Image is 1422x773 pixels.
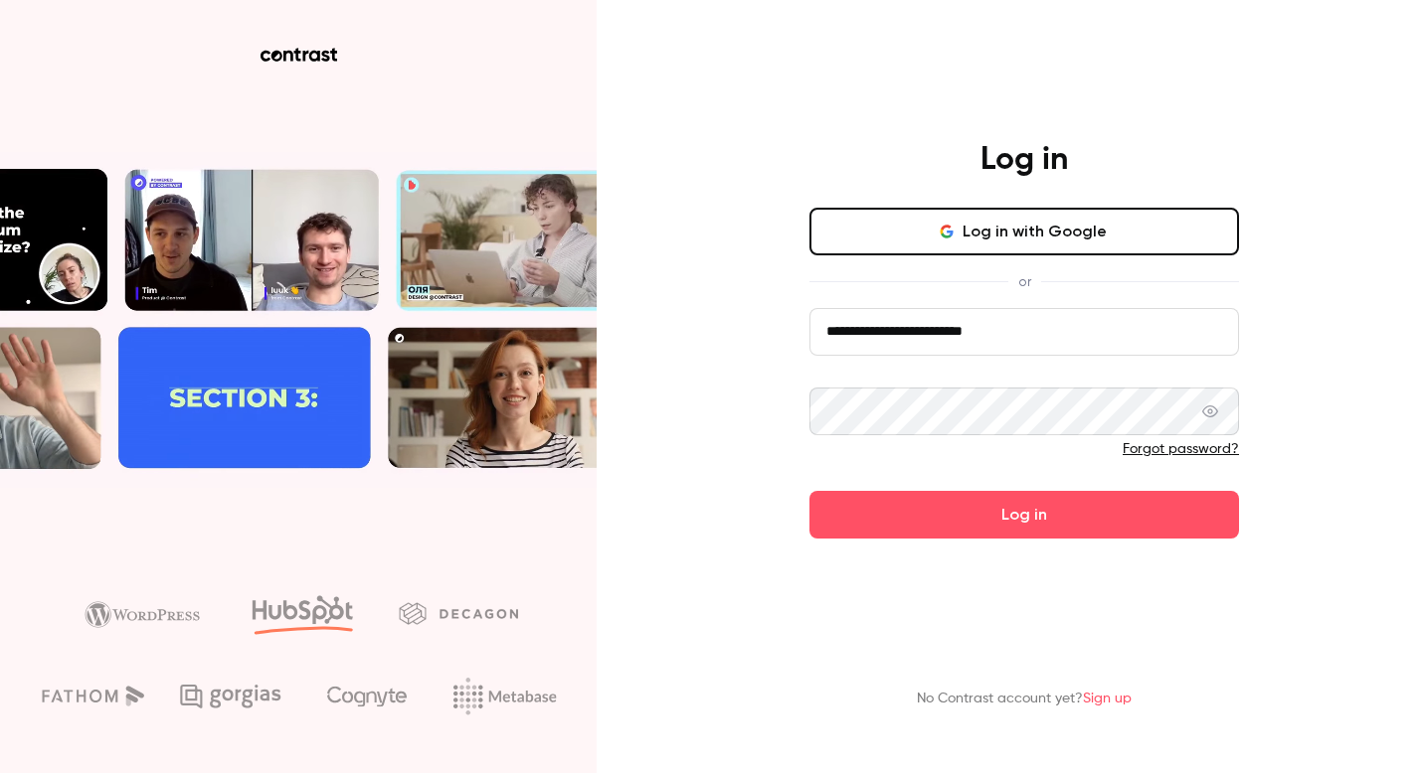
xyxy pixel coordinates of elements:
h4: Log in [980,140,1068,180]
img: decagon [399,602,518,624]
button: Log in [809,491,1239,539]
a: Sign up [1083,692,1132,705]
p: No Contrast account yet? [917,689,1132,709]
a: Forgot password? [1123,442,1239,456]
span: or [1008,271,1041,292]
button: Log in with Google [809,208,1239,255]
